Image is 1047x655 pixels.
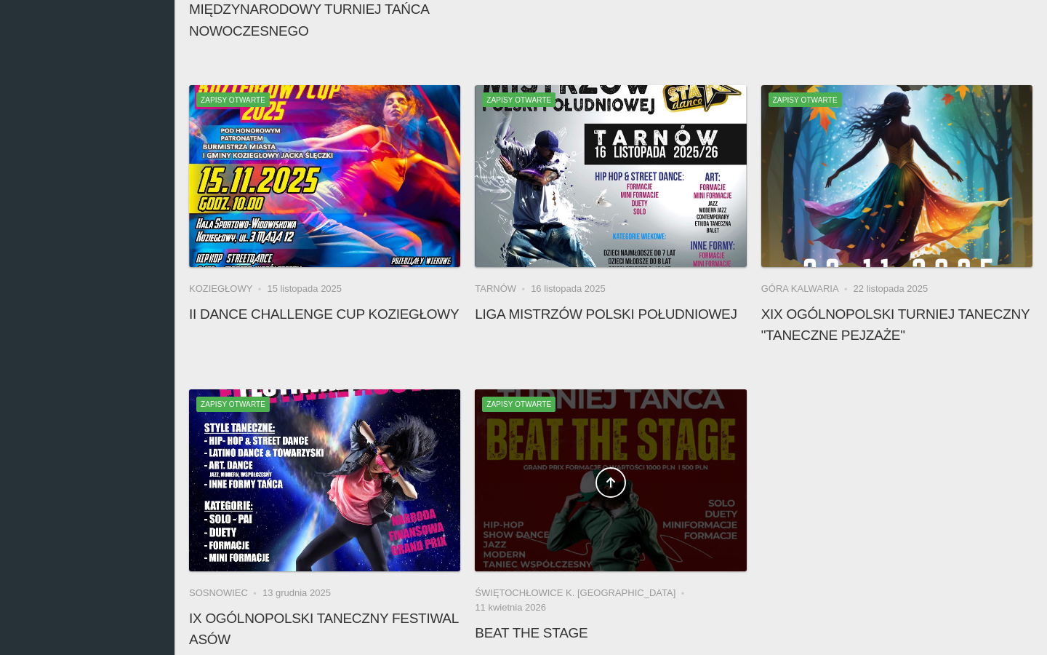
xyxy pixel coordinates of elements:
a: XIX Ogólnopolski Turniej Taneczny "Taneczne Pejzaże"Zapisy otwarte [761,85,1032,267]
li: Góra Kalwaria [761,282,854,296]
span: Zapisy otwarte [769,92,842,107]
li: 11 kwietnia 2026 [475,600,546,615]
img: Liga Mistrzów Polski Południowej [475,85,746,267]
a: Beat the StageZapisy otwarte [475,389,746,571]
span: Zapisy otwarte [196,397,270,411]
img: IX Ogólnopolski Taneczny Festiwal Asów [189,389,460,571]
a: Liga Mistrzów Polski PołudniowejZapisy otwarte [475,85,746,267]
a: II Dance Challenge Cup KOZIEGŁOWYZapisy otwarte [189,85,460,267]
li: Tarnów [475,282,531,296]
span: Zapisy otwarte [196,92,270,107]
span: Zapisy otwarte [482,92,555,107]
img: XIX Ogólnopolski Turniej Taneczny "Taneczne Pejzaże" [761,85,1032,267]
li: 16 listopada 2025 [531,282,606,296]
li: 15 listopada 2025 [267,282,342,296]
span: Zapisy otwarte [482,397,555,411]
h4: IX Ogólnopolski Taneczny Festiwal Asów [189,608,460,650]
li: Świętochłowice k. [GEOGRAPHIC_DATA] [475,586,690,600]
li: Sosnowiec [189,586,262,600]
li: Koziegłowy [189,282,267,296]
li: 22 listopada 2025 [854,282,928,296]
li: 13 grudnia 2025 [262,586,331,600]
h4: XIX Ogólnopolski Turniej Taneczny "Taneczne Pejzaże" [761,303,1032,346]
a: IX Ogólnopolski Taneczny Festiwal AsówZapisy otwarte [189,389,460,571]
h4: Liga Mistrzów Polski Południowej [475,303,746,325]
h4: II Dance Challenge Cup KOZIEGŁOWY [189,303,460,325]
img: II Dance Challenge Cup KOZIEGŁOWY [189,85,460,267]
h4: Beat the Stage [475,622,746,643]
